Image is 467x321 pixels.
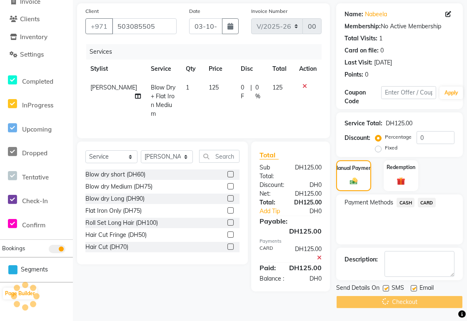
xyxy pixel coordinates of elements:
label: Client [85,7,99,15]
div: Discount: [345,134,370,142]
th: Stylist [85,60,146,78]
div: Blow dry short (DH60) [85,170,145,179]
div: Paid: [253,263,283,273]
img: _gift.svg [394,176,408,187]
span: Payment Methods [345,198,393,207]
span: 0 F [241,83,247,101]
div: [DATE] [374,58,392,67]
div: Flat Iron Only (DH75) [85,207,142,215]
label: Date [189,7,200,15]
a: Add Tip [253,207,297,216]
div: Points: [345,70,363,79]
div: DH0 [291,181,328,189]
div: Total Visits: [345,34,377,43]
span: Segments [21,265,48,274]
span: CARD [418,198,436,207]
span: 125 [272,84,282,91]
div: Services [86,44,328,60]
div: Last Visit: [345,58,372,67]
div: Hair Cut (DH70) [85,243,128,251]
div: DH125.00 [283,263,328,273]
div: Card on file: [345,46,379,55]
span: | [250,83,252,101]
button: Apply [440,87,463,99]
span: CASH [397,198,415,207]
span: SMS [392,284,404,294]
span: Check-In [22,197,48,205]
div: Blow dry Medium (DH75) [85,182,152,191]
div: DH125.00 [253,226,328,236]
label: Invoice Number [251,7,287,15]
img: _cash.svg [347,177,360,186]
div: 0 [380,46,384,55]
a: Clients [2,15,71,24]
div: Service Total: [345,119,382,128]
label: Manual Payment [334,164,374,172]
div: DH125.00 [386,119,412,128]
div: 0 [365,70,368,79]
a: Settings [2,50,71,60]
span: Upcoming [22,125,52,133]
label: Fixed [385,144,397,152]
div: Blow dry Long (DH90) [85,194,145,203]
th: Qty [181,60,204,78]
div: DH0 [297,207,328,216]
th: Service [146,60,181,78]
a: Nabeela [365,10,387,19]
span: Blow Dry + Flat Iron Medium [151,84,175,117]
span: Dropped [22,149,47,157]
input: Enter Offer / Coupon Code [381,86,436,99]
div: DH125.00 [289,245,328,262]
div: Payments [260,238,322,245]
div: Discount: [253,181,291,189]
button: +971 [85,18,113,34]
span: Confirm [22,221,45,229]
div: No Active Membership [345,22,455,31]
div: Payable: [253,216,328,226]
span: 125 [209,84,219,91]
th: Price [204,60,236,78]
span: Email [420,284,434,294]
div: Hair Cut Fringe (DH50) [85,231,147,239]
div: Coupon Code [345,88,381,106]
div: Net: [253,189,289,198]
div: Description: [345,255,378,264]
th: Total [267,60,294,78]
div: DH0 [291,274,328,283]
div: Total: [253,198,288,207]
div: Membership: [345,22,381,31]
a: Inventory [2,32,71,42]
span: [PERSON_NAME] [90,84,137,91]
span: Send Details On [336,284,380,294]
span: Total [260,151,279,159]
label: Redemption [387,164,415,171]
th: Action [294,60,322,78]
div: CARD [253,245,289,262]
span: Tentative [22,173,49,181]
div: 1 [379,34,382,43]
span: Settings [20,50,44,58]
div: Roll Set Long Hair (DH100) [85,219,158,227]
span: Clients [20,15,40,23]
div: Name: [345,10,363,19]
div: DH125.00 [289,189,328,198]
span: InProgress [22,101,53,109]
div: DH125.00 [288,198,328,207]
span: Completed [22,77,53,85]
span: Bookings [2,245,25,251]
span: 1 [186,84,189,91]
div: Sub Total: [253,163,289,181]
span: 0 % [255,83,263,101]
button: Page Builder [3,288,37,299]
th: Disc [236,60,267,78]
input: Search by Name/Mobile/Email/Code [112,18,177,34]
span: Inventory [20,33,47,41]
div: DH125.00 [289,163,328,181]
input: Search or Scan [199,150,240,163]
label: Percentage [385,133,412,141]
div: Balance : [253,274,291,283]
